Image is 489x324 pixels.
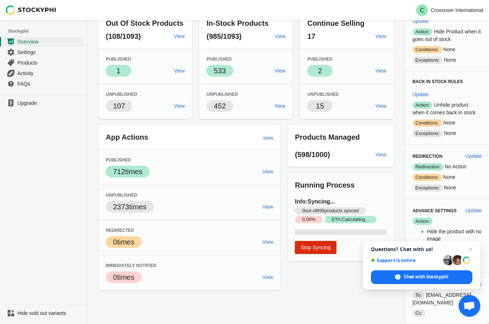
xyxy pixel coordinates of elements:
span: Unpublished [307,92,339,97]
a: View [259,235,276,249]
span: Published [106,57,131,62]
a: View [259,165,276,178]
h3: Redirection [413,153,460,159]
p: None [413,130,482,137]
p: Unhide product when it comes back in stock [413,101,482,116]
p: None [413,173,482,181]
span: Exceptions: [413,184,443,192]
span: Upgrade [17,99,82,107]
span: Published [106,157,131,163]
p: 452 [214,101,226,111]
span: Overview [17,38,82,45]
a: Activity [3,68,84,78]
span: view [263,135,273,141]
a: FAQs [3,78,84,89]
a: View [373,64,389,77]
a: View [373,99,389,112]
button: Stop Syncing [295,241,337,254]
span: Immediately Notified [106,263,156,268]
span: View [262,274,273,280]
a: View [259,200,276,213]
span: To: [413,292,425,299]
span: Conditions: [413,174,442,181]
a: View [171,99,188,112]
li: Hide the product with no image [427,228,482,242]
p: [EMAIL_ADDRESS][DOMAIN_NAME] [413,291,482,306]
span: 2373 times [113,203,146,211]
h3: Info: Syncing... [295,197,386,223]
a: View [171,30,188,43]
span: 15 [316,102,324,110]
span: View [376,33,386,39]
span: 17 [307,32,315,40]
a: View [272,64,288,77]
span: Products Managed [295,133,360,141]
span: Stop Syncing [301,245,331,250]
button: Update [410,15,432,28]
button: Avatar with initials CCrossover International [413,3,486,17]
div: Open chat [459,295,480,317]
span: 0 out of 895 products synced [295,207,366,214]
p: No Action [413,163,482,171]
span: Update [465,208,482,213]
span: View [376,68,386,74]
p: Crossover International [431,7,483,13]
a: View [373,148,389,161]
span: Conditions: [413,119,442,127]
a: View [171,64,188,77]
span: Published [206,57,231,62]
span: Update [413,91,429,97]
span: Activity [17,70,82,77]
span: (108/1093) [106,32,141,40]
span: View [275,68,285,74]
span: Action: [413,102,433,109]
span: FAQs [17,80,82,87]
button: Update [463,204,485,217]
span: In-Stock Products [206,19,268,27]
span: Close chat [466,245,475,254]
span: (598/1000) [295,151,330,159]
p: None [413,184,482,192]
span: 0 times [113,238,134,246]
p: None [413,56,482,64]
span: (985/1093) [206,32,242,40]
span: Running Process [295,181,354,189]
span: Avatar with initials C [416,4,428,16]
span: Out Of Stock Products [106,19,183,27]
span: 1 [116,67,120,75]
h3: Advance Settings [413,208,460,214]
a: Settings [3,47,84,57]
span: Chat with Stockyphi [404,274,448,280]
span: View [376,152,386,157]
span: View [262,239,273,245]
span: Continue Selling [307,19,364,27]
span: Unpublished [106,92,137,97]
span: 2 [318,67,322,75]
span: ETA: Calculating... [325,216,376,223]
span: View [376,103,386,109]
span: 0.00 % [295,216,323,223]
button: Update [410,88,432,101]
a: Upgrade [3,98,84,108]
span: View [262,204,273,210]
span: Cc: [413,309,426,317]
span: View [174,68,185,74]
h3: Back in Stock Rules [413,79,482,85]
div: Chat with Stockyphi [371,270,472,284]
span: Products [17,59,82,66]
a: Hide sold out variants [3,308,84,318]
a: View [272,30,288,43]
a: View [373,30,389,43]
text: C [420,7,424,13]
span: Exceptions: [413,130,443,137]
p: None [413,119,482,127]
a: view [260,131,276,144]
span: Unpublished [206,92,238,97]
span: 0 times [113,273,134,281]
a: View [272,99,288,112]
span: Update [465,153,482,159]
span: 107 [113,102,125,110]
a: View [259,271,276,284]
span: Stockyphi [8,28,87,35]
span: Settings [17,49,82,56]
